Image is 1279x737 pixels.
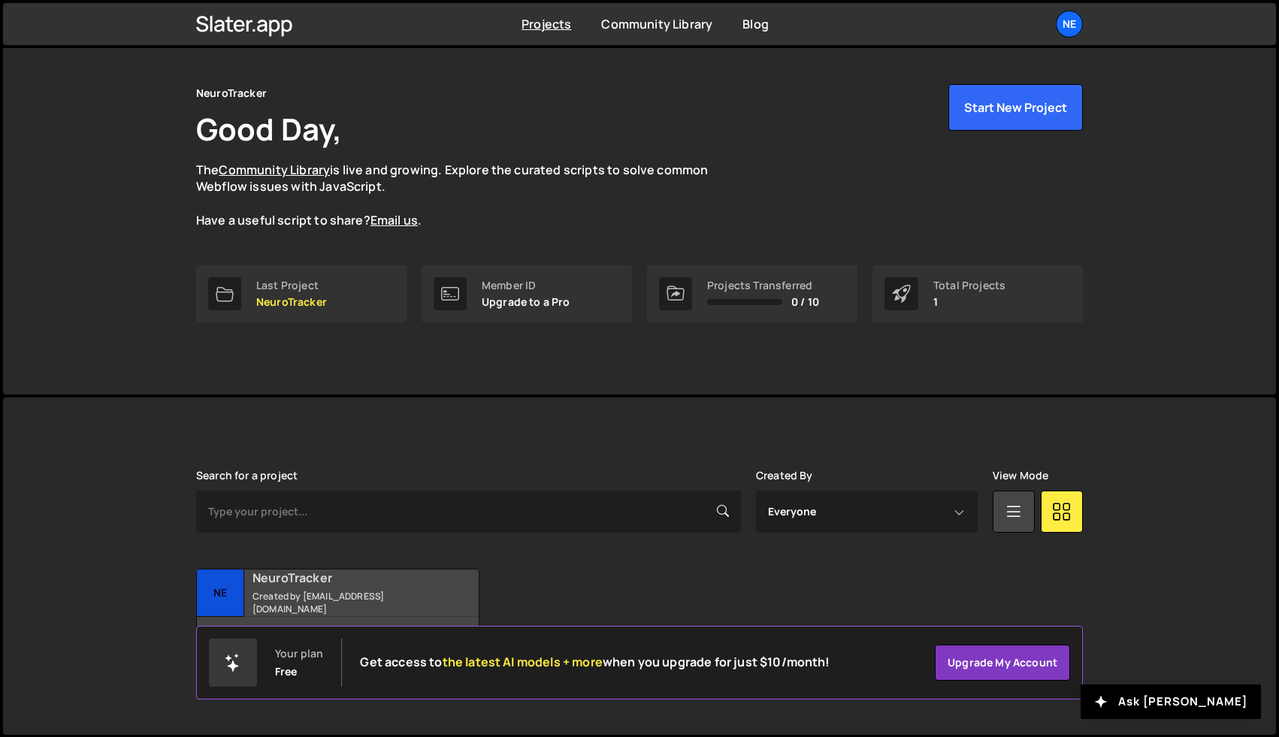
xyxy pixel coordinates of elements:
[443,654,603,670] span: the latest AI models + more
[197,569,244,617] div: Ne
[948,84,1083,131] button: Start New Project
[252,590,434,615] small: Created by [EMAIL_ADDRESS][DOMAIN_NAME]
[935,645,1070,681] a: Upgrade my account
[196,84,267,102] div: NeuroTracker
[196,470,298,482] label: Search for a project
[196,162,737,229] p: The is live and growing. Explore the curated scripts to solve common Webflow issues with JavaScri...
[219,162,330,178] a: Community Library
[933,296,1005,308] p: 1
[370,212,418,228] a: Email us
[252,569,434,586] h2: NeuroTracker
[933,279,1005,291] div: Total Projects
[196,108,342,150] h1: Good Day,
[707,279,819,291] div: Projects Transferred
[1081,684,1261,719] button: Ask [PERSON_NAME]
[993,470,1048,482] label: View Mode
[742,16,769,32] a: Blog
[601,16,712,32] a: Community Library
[791,296,819,308] span: 0 / 10
[197,617,479,662] div: 14 pages, last updated by [DATE]
[482,296,570,308] p: Upgrade to a Pro
[360,655,830,669] h2: Get access to when you upgrade for just $10/month!
[1056,11,1083,38] a: Ne
[196,265,407,322] a: Last Project NeuroTracker
[275,648,323,660] div: Your plan
[196,569,479,663] a: Ne NeuroTracker Created by [EMAIL_ADDRESS][DOMAIN_NAME] 14 pages, last updated by [DATE]
[522,16,571,32] a: Projects
[482,279,570,291] div: Member ID
[756,470,813,482] label: Created By
[275,666,298,678] div: Free
[256,296,327,308] p: NeuroTracker
[256,279,327,291] div: Last Project
[196,491,741,533] input: Type your project...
